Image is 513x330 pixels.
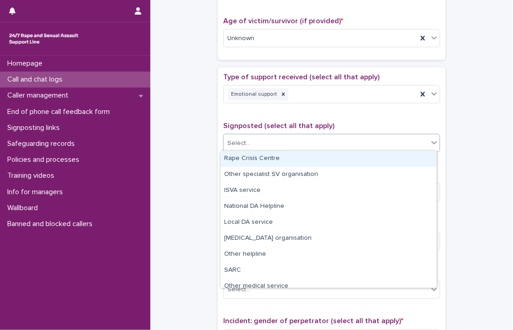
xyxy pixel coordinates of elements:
p: End of phone call feedback form [4,108,117,116]
p: Training videos [4,171,62,180]
p: Wallboard [4,204,45,212]
span: Age of victim/survivor (if provided) [223,17,343,25]
div: SARC [221,263,436,278]
div: Other specialist SV organisation [221,167,436,183]
p: Policies and processes [4,155,87,164]
p: Info for managers [4,188,70,196]
div: Emotional support [228,88,278,101]
div: Select... [227,139,250,148]
span: Incident: gender of perpetrator (select all that apply) [223,318,403,325]
img: rhQMoQhaT3yELyF149Cw [7,30,80,48]
div: Other medical service [221,278,436,294]
div: Other counselling organisation [221,231,436,247]
span: Signposted (select all that apply) [223,122,334,129]
div: Local DA service [221,215,436,231]
div: Other helpline [221,247,436,263]
div: Select... [227,285,250,295]
div: Rape Crisis Centre [221,151,436,167]
span: Unknown [227,34,254,43]
p: Banned and blocked callers [4,220,100,228]
div: ISVA service [221,183,436,199]
div: National DA Helpline [221,199,436,215]
p: Caller management [4,91,76,100]
p: Homepage [4,59,50,68]
span: Type of support received (select all that apply) [223,73,380,81]
p: Signposting links [4,124,67,132]
p: Call and chat logs [4,75,70,84]
p: Safeguarding records [4,139,82,148]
